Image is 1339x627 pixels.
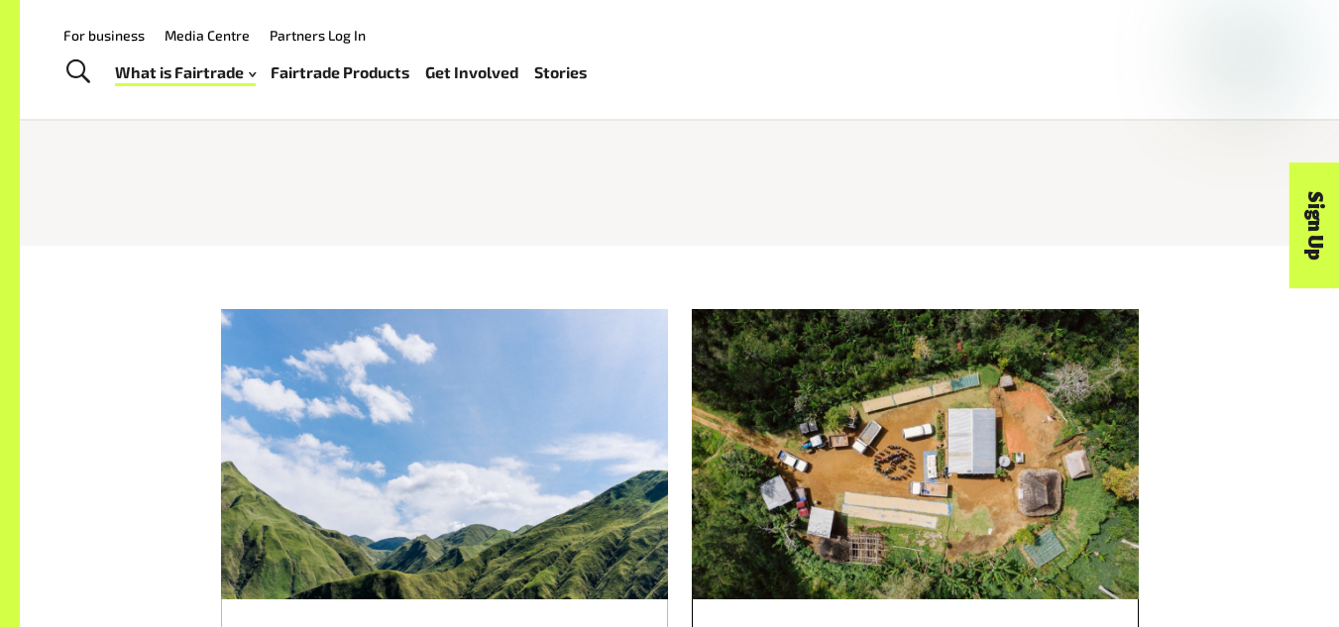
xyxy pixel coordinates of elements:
img: Fairtrade Australia New Zealand logo [1207,18,1283,101]
a: For business [63,27,145,44]
a: Media Centre [165,27,250,44]
a: Stories [534,58,587,87]
a: Toggle Search [54,48,102,97]
a: Fairtrade Products [271,58,409,87]
a: Partners Log In [270,27,366,44]
a: What is Fairtrade [115,58,256,87]
a: Get Involved [425,58,518,87]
